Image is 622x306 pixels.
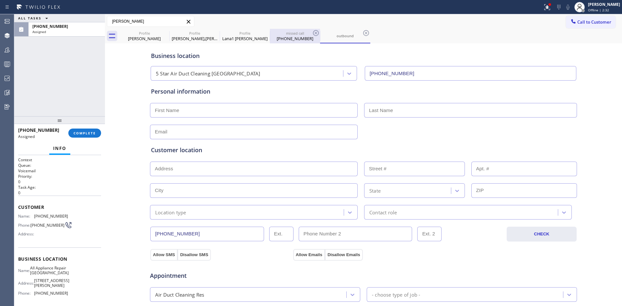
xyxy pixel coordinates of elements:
span: Address: [18,232,35,236]
span: Info [53,145,66,151]
div: [PHONE_NUMBER] [271,36,319,41]
button: Call to Customer [566,16,616,28]
button: COMPLETE [68,129,101,138]
span: [STREET_ADDRESS][PERSON_NAME] [34,278,69,288]
input: ZIP [471,183,577,198]
div: Dan Duffy [120,29,169,43]
h2: Queue: [18,163,101,168]
div: [PERSON_NAME] [120,36,169,41]
span: Name: [18,268,30,273]
span: All Appliance Repair [GEOGRAPHIC_DATA] [30,266,69,276]
span: [PHONE_NUMBER] [32,24,68,29]
span: ALL TASKS [18,16,41,20]
span: [PHONE_NUMBER] [34,291,68,296]
input: Email [150,125,358,139]
span: Assigned [18,134,35,139]
button: Disallow Emails [325,249,363,261]
div: (949) 577-8319 [271,29,319,43]
input: Address [150,162,358,176]
input: Phone Number [150,227,264,241]
div: Customer location [151,146,576,154]
span: Call to Customer [577,19,611,25]
div: [PERSON_NAME],[PERSON_NAME] [170,36,219,41]
div: Business location [151,51,576,60]
span: COMPLETE [74,131,96,135]
input: Street # [364,162,465,176]
button: CHECK [507,227,577,242]
div: Lana1 [PERSON_NAME] [220,36,269,41]
span: Address: [18,281,34,286]
p: Voicemail [18,168,101,174]
div: - choose type of job - [372,291,420,298]
div: Air Duct Cleaning Res [155,291,204,298]
button: Allow Emails [293,249,325,261]
input: Apt. # [471,162,577,176]
input: Last Name [364,103,577,118]
span: Name: [18,214,34,219]
button: Disallow SMS [178,249,211,261]
div: Profile [220,31,269,36]
span: Business location [18,256,101,262]
span: Appointment [150,271,292,280]
div: Personal information [151,87,576,96]
div: Profile [170,31,219,36]
span: Offline | 2:32 [588,8,609,12]
button: Allow SMS [150,249,178,261]
div: Contact role [369,209,397,216]
input: Ext. [269,227,294,241]
button: Mute [563,3,572,12]
div: David,Lindsey Hansen [170,29,219,43]
span: Assigned [32,29,46,34]
span: [PHONE_NUMBER] [34,214,68,219]
div: Profile [120,31,169,36]
button: ALL TASKS [14,14,54,22]
input: Phone Number 2 [299,227,412,241]
h1: Context [18,157,101,163]
div: missed call [271,31,319,36]
input: Phone Number [365,66,576,81]
div: State [369,187,381,194]
p: 0 [18,190,101,196]
span: [PHONE_NUMBER] [30,223,64,228]
span: Phone: [18,223,30,228]
input: First Name [150,103,358,118]
button: Info [49,142,70,155]
div: outbound [321,33,370,38]
span: Phone: [18,291,34,296]
input: Ext. 2 [417,227,442,241]
span: [PHONE_NUMBER] [18,127,59,133]
h2: Priority: [18,174,101,179]
div: 5 Star Air Duct Cleaning [GEOGRAPHIC_DATA] [156,70,260,77]
input: City [150,183,358,198]
input: Search [107,16,194,27]
div: Lana1 Chere [220,29,269,43]
p: 0 [18,179,101,185]
div: Location type [155,209,186,216]
span: Customer [18,204,101,210]
div: [PERSON_NAME] [588,2,620,7]
h2: Task Age: [18,185,101,190]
